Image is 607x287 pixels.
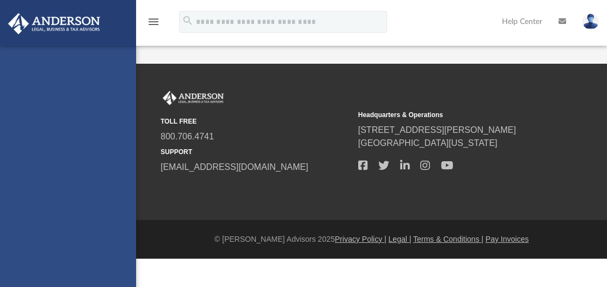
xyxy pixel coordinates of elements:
a: [GEOGRAPHIC_DATA][US_STATE] [358,138,498,148]
small: SUPPORT [161,147,351,157]
a: [EMAIL_ADDRESS][DOMAIN_NAME] [161,162,308,172]
div: © [PERSON_NAME] Advisors 2025 [136,234,607,245]
a: Pay Invoices [486,235,529,243]
a: [STREET_ADDRESS][PERSON_NAME] [358,125,516,135]
a: menu [147,21,160,28]
i: search [182,15,194,27]
a: 800.706.4741 [161,132,214,141]
a: Terms & Conditions | [413,235,483,243]
small: Headquarters & Operations [358,110,548,120]
img: Anderson Advisors Platinum Portal [161,91,226,105]
a: Legal | [389,235,412,243]
img: User Pic [583,14,599,29]
i: menu [147,15,160,28]
small: TOLL FREE [161,117,351,126]
a: Privacy Policy | [335,235,387,243]
img: Anderson Advisors Platinum Portal [5,13,103,34]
